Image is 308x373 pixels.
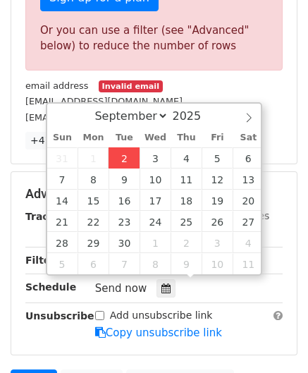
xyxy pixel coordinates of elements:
[78,133,109,142] span: Mon
[171,133,202,142] span: Thu
[78,147,109,169] span: September 1, 2025
[47,169,78,190] span: September 7, 2025
[78,232,109,253] span: September 29, 2025
[47,133,78,142] span: Sun
[25,96,183,106] small: [EMAIL_ADDRESS][DOMAIN_NAME]
[109,147,140,169] span: September 2, 2025
[171,169,202,190] span: September 11, 2025
[78,253,109,274] span: October 6, 2025
[168,109,219,123] input: Year
[233,253,264,274] span: October 11, 2025
[140,190,171,211] span: September 17, 2025
[233,211,264,232] span: September 27, 2025
[95,326,222,339] a: Copy unsubscribe link
[233,232,264,253] span: October 4, 2025
[233,169,264,190] span: September 13, 2025
[140,133,171,142] span: Wed
[140,211,171,232] span: September 24, 2025
[78,190,109,211] span: September 15, 2025
[171,211,202,232] span: September 25, 2025
[202,253,233,274] span: October 10, 2025
[47,253,78,274] span: October 5, 2025
[109,169,140,190] span: September 9, 2025
[78,169,109,190] span: September 8, 2025
[47,232,78,253] span: September 28, 2025
[95,282,147,295] span: Send now
[99,80,162,92] small: Invalid email
[140,169,171,190] span: September 10, 2025
[140,147,171,169] span: September 3, 2025
[140,253,171,274] span: October 8, 2025
[202,211,233,232] span: September 26, 2025
[25,186,283,202] h5: Advanced
[233,147,264,169] span: September 6, 2025
[109,253,140,274] span: October 7, 2025
[233,190,264,211] span: September 20, 2025
[171,253,202,274] span: October 9, 2025
[202,169,233,190] span: September 12, 2025
[171,190,202,211] span: September 18, 2025
[109,133,140,142] span: Tue
[171,147,202,169] span: September 4, 2025
[25,80,88,91] small: email address
[171,232,202,253] span: October 2, 2025
[202,147,233,169] span: September 5, 2025
[25,211,73,222] strong: Tracking
[202,232,233,253] span: October 3, 2025
[202,133,233,142] span: Fri
[202,190,233,211] span: September 19, 2025
[40,23,268,54] div: Or you can use a filter (see "Advanced" below) to reduce the number of rows
[47,147,78,169] span: August 31, 2025
[110,308,213,323] label: Add unsubscribe link
[233,133,264,142] span: Sat
[78,211,109,232] span: September 22, 2025
[25,281,76,293] strong: Schedule
[109,211,140,232] span: September 23, 2025
[25,112,183,123] small: [EMAIL_ADDRESS][DOMAIN_NAME]
[47,190,78,211] span: September 14, 2025
[47,211,78,232] span: September 21, 2025
[238,305,308,373] iframe: Chat Widget
[25,310,94,322] strong: Unsubscribe
[25,132,85,149] a: +47 more
[140,232,171,253] span: October 1, 2025
[25,255,61,266] strong: Filters
[109,232,140,253] span: September 30, 2025
[109,190,140,211] span: September 16, 2025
